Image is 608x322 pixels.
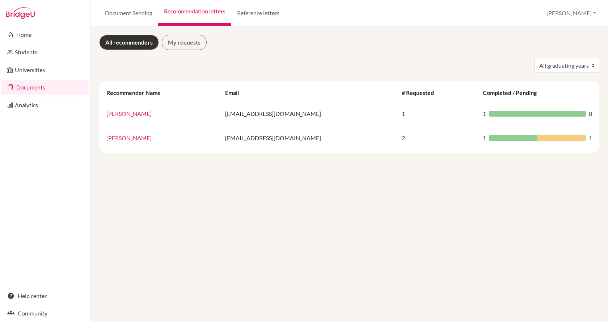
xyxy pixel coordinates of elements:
a: Documents [1,80,89,95]
div: # Requested [402,89,441,96]
a: Universities [1,63,89,77]
td: 1 [397,101,479,126]
button: [PERSON_NAME] [543,6,599,20]
td: [EMAIL_ADDRESS][DOMAIN_NAME] [221,101,397,126]
div: Completed / Pending [483,89,544,96]
a: All recommenders [99,35,159,50]
a: My requests [162,35,207,50]
a: Students [1,45,89,59]
a: [PERSON_NAME] [106,110,152,117]
span: 1 [483,134,486,142]
span: 1 [589,134,592,142]
td: 2 [397,126,479,150]
span: 0 [589,109,592,118]
div: Email [225,89,246,96]
td: [EMAIL_ADDRESS][DOMAIN_NAME] [221,126,397,150]
img: Bridge-U [6,7,35,19]
a: Home [1,28,89,42]
a: Community [1,306,89,321]
div: Recommender Name [106,89,168,96]
a: [PERSON_NAME] [106,134,152,141]
a: Help center [1,289,89,303]
span: 1 [483,109,486,118]
a: Analytics [1,98,89,112]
